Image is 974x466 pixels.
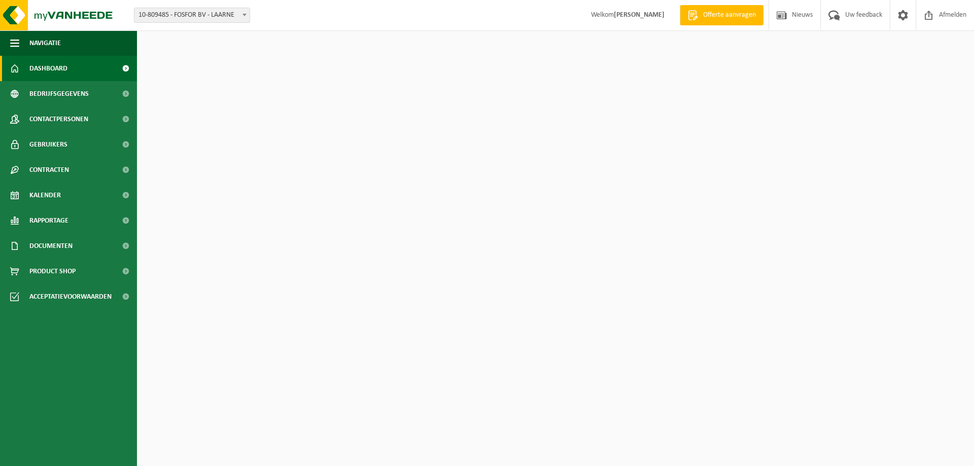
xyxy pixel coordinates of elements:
span: Offerte aanvragen [701,10,758,20]
span: Dashboard [29,56,67,81]
span: Gebruikers [29,132,67,157]
span: Product Shop [29,259,76,284]
span: Documenten [29,233,73,259]
span: 10-809485 - FOSFOR BV - LAARNE [134,8,250,22]
span: Contactpersonen [29,106,88,132]
span: Acceptatievoorwaarden [29,284,112,309]
span: Navigatie [29,30,61,56]
span: Rapportage [29,208,68,233]
span: Bedrijfsgegevens [29,81,89,106]
span: Contracten [29,157,69,183]
span: Kalender [29,183,61,208]
span: 10-809485 - FOSFOR BV - LAARNE [134,8,250,23]
strong: [PERSON_NAME] [614,11,665,19]
a: Offerte aanvragen [680,5,763,25]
